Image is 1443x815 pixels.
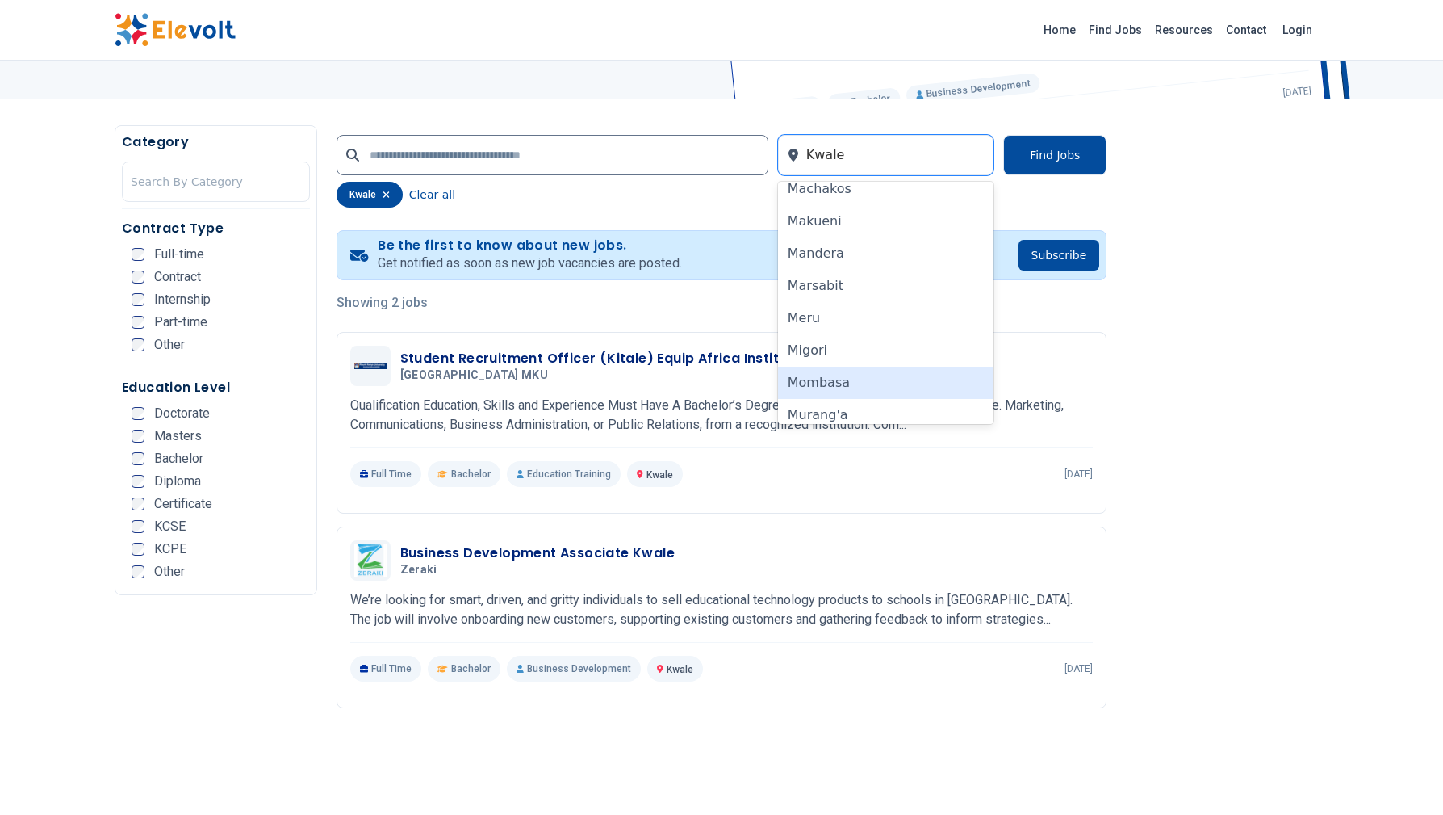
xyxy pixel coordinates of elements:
input: KCSE [132,520,144,533]
p: Full Time [350,461,422,487]
div: Mandera [778,237,994,270]
h5: Education Level [122,378,310,397]
span: KCSE [154,520,186,533]
button: Subscribe [1018,240,1100,271]
img: Zeraki [354,544,387,577]
span: Diploma [154,475,201,488]
input: Full-time [132,248,144,261]
a: Home [1037,17,1082,43]
p: Qualification Education, Skills and Experience Must Have A Bachelor’s Degree in a relevant area o... [350,396,1094,435]
button: Clear all [409,182,455,208]
span: Contract [154,271,201,284]
a: Contact [1219,17,1273,43]
input: Masters [132,430,144,443]
input: Bachelor [132,452,144,465]
span: Doctorate [154,407,210,420]
h5: Contract Type [122,219,310,238]
span: Part-time [154,316,207,329]
input: Contract [132,271,144,284]
p: Education Training [507,461,621,487]
p: Business Development [507,656,641,682]
span: Full-time [154,248,204,261]
div: Machakos [778,173,994,205]
span: Internship [154,293,211,306]
div: Makueni [778,205,994,237]
p: Showing 2 jobs [337,293,1107,313]
input: Part-time [132,316,144,329]
button: Find Jobs [1003,135,1106,175]
p: [DATE] [1064,662,1093,675]
span: Kwale [667,664,693,675]
span: Kwale [646,469,673,481]
h3: Student Recruitment Officer (Kitale) Equip Africa Institute [400,349,802,368]
iframe: Advertisement [1126,190,1328,674]
div: Migori [778,334,994,367]
h5: Category [122,132,310,152]
a: Find Jobs [1082,17,1148,43]
h4: Be the first to know about new jobs. [378,237,682,254]
span: Other [154,565,185,578]
div: kwale [337,182,403,208]
span: Zeraki [400,563,437,578]
p: Get notified as soon as new job vacancies are posted. [378,254,682,273]
a: ZerakiBusiness Development Associate KwaleZerakiWe’re looking for smart, driven, and gritty indiv... [350,540,1094,682]
p: Full Time [350,656,422,682]
span: Bachelor [451,468,491,481]
img: Mount Kenya University MKU [354,363,387,369]
input: KCPE [132,543,144,556]
div: Murang'a [778,399,994,431]
span: Bachelor [451,662,491,675]
iframe: Chat Widget [1362,737,1443,815]
input: Other [132,338,144,351]
div: Mombasa [778,367,994,399]
span: Other [154,338,185,351]
span: Bachelor [154,452,203,465]
input: Certificate [132,498,144,510]
input: Diploma [132,475,144,488]
input: Doctorate [132,407,144,420]
input: Other [132,565,144,578]
p: [DATE] [1064,468,1093,481]
img: Elevolt [115,13,236,47]
p: We’re looking for smart, driven, and gritty individuals to sell educational technology products t... [350,590,1094,629]
span: Masters [154,430,202,443]
a: Resources [1148,17,1219,43]
span: Certificate [154,498,212,510]
h3: Business Development Associate Kwale [400,544,675,563]
a: Login [1273,14,1322,46]
input: Internship [132,293,144,306]
span: [GEOGRAPHIC_DATA] MKU [400,368,548,383]
a: Mount Kenya University MKUStudent Recruitment Officer (Kitale) Equip Africa Institute[GEOGRAPHIC_... [350,346,1094,487]
div: Marsabit [778,270,994,302]
div: Meru [778,302,994,334]
span: KCPE [154,543,186,556]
